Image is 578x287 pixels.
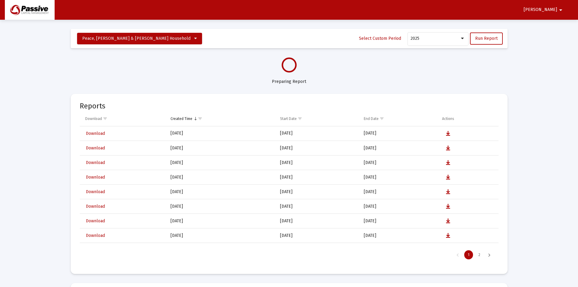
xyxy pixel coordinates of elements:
div: Download [85,116,102,121]
span: Show filter options for column 'End Date' [380,116,384,121]
span: Download [86,131,105,136]
button: Run Report [470,32,503,45]
td: [DATE] [360,199,438,214]
td: [DATE] [360,185,438,199]
span: Select Custom Period [359,36,401,41]
div: [DATE] [171,218,272,224]
div: [DATE] [171,130,272,136]
div: [DATE] [171,233,272,239]
div: Next Page [484,250,494,259]
span: 2025 [411,36,419,41]
div: End Date [364,116,379,121]
div: Start Date [280,116,297,121]
div: Actions [442,116,454,121]
td: [DATE] [360,141,438,155]
div: Previous Page [453,250,463,259]
div: Created Time [171,116,192,121]
span: Download [86,145,105,151]
td: [DATE] [360,228,438,243]
span: Show filter options for column 'Download' [103,116,107,121]
div: Data grid [80,111,499,263]
button: Peace, [PERSON_NAME] & [PERSON_NAME] Household [77,33,202,44]
button: [PERSON_NAME] [516,4,572,16]
td: [DATE] [360,155,438,170]
div: [DATE] [171,160,272,166]
mat-icon: arrow_drop_down [557,4,564,16]
td: [DATE] [276,141,359,155]
span: Peace, [PERSON_NAME] & [PERSON_NAME] Household [82,36,191,41]
td: [DATE] [360,214,438,228]
div: Preparing Report [71,73,508,85]
td: Column Actions [438,111,499,126]
div: [DATE] [171,189,272,195]
td: Column Start Date [276,111,359,126]
span: Download [86,204,105,209]
td: Column Download [80,111,167,126]
div: [DATE] [171,174,272,180]
td: [DATE] [360,243,438,258]
td: [DATE] [276,170,359,185]
td: [DATE] [276,214,359,228]
span: Download [86,233,105,238]
td: [DATE] [276,243,359,258]
span: Download [86,218,105,224]
td: [DATE] [276,185,359,199]
td: [DATE] [360,170,438,185]
td: [DATE] [360,126,438,141]
img: Dashboard [9,4,50,16]
td: Column Created Time [166,111,276,126]
div: [DATE] [171,203,272,210]
mat-card-title: Reports [80,103,105,109]
span: Show filter options for column 'Created Time' [198,116,202,121]
span: Show filter options for column 'Start Date' [298,116,302,121]
div: Page 1 [464,250,473,259]
span: Download [86,160,105,165]
td: [DATE] [276,228,359,243]
td: [DATE] [276,155,359,170]
td: Column End Date [360,111,438,126]
td: [DATE] [276,126,359,141]
span: [PERSON_NAME] [524,7,557,12]
span: Download [86,175,105,180]
td: [DATE] [276,199,359,214]
div: Page 2 [475,250,484,259]
div: [DATE] [171,145,272,151]
span: Run Report [475,36,498,41]
div: Page Navigation [80,246,499,263]
span: Download [86,189,105,194]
